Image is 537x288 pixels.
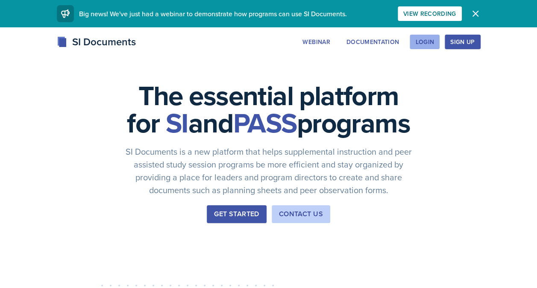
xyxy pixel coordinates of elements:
[403,10,456,17] div: View Recording
[450,38,475,45] div: Sign Up
[346,38,399,45] div: Documentation
[398,6,462,21] button: View Recording
[341,35,405,49] button: Documentation
[79,9,347,18] span: Big news! We've just had a webinar to demonstrate how programs can use SI Documents.
[415,38,434,45] div: Login
[207,205,266,223] button: Get Started
[214,209,259,219] div: Get Started
[410,35,440,49] button: Login
[445,35,480,49] button: Sign Up
[272,205,330,223] button: Contact Us
[297,35,335,49] button: Webinar
[302,38,330,45] div: Webinar
[57,34,136,50] div: SI Documents
[279,209,323,219] div: Contact Us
